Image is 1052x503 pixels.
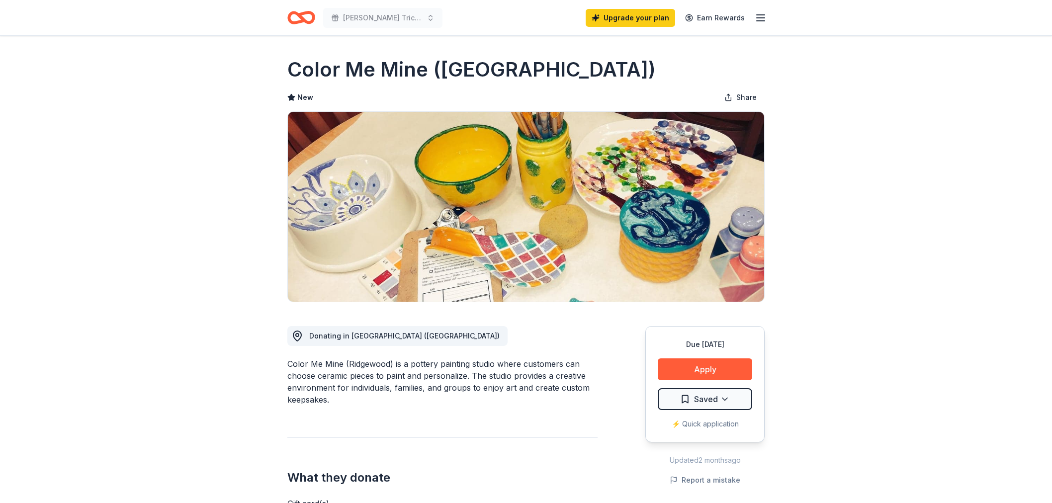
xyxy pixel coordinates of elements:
a: Home [287,6,315,29]
div: Updated 2 months ago [645,454,765,466]
span: New [297,91,313,103]
button: Apply [658,358,752,380]
div: Due [DATE] [658,338,752,350]
h1: Color Me Mine ([GEOGRAPHIC_DATA]) [287,56,656,84]
span: Share [736,91,757,103]
button: Report a mistake [670,474,740,486]
span: Saved [694,393,718,406]
button: Share [716,87,765,107]
button: [PERSON_NAME] Tricky Tray [323,8,442,28]
div: Color Me Mine (Ridgewood) is a pottery painting studio where customers can choose ceramic pieces ... [287,358,598,406]
a: Earn Rewards [679,9,751,27]
span: [PERSON_NAME] Tricky Tray [343,12,423,24]
span: Donating in [GEOGRAPHIC_DATA] ([GEOGRAPHIC_DATA]) [309,332,500,340]
button: Saved [658,388,752,410]
a: Upgrade your plan [586,9,675,27]
div: ⚡️ Quick application [658,418,752,430]
img: Image for Color Me Mine (Ridgewood) [288,112,764,302]
h2: What they donate [287,470,598,486]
